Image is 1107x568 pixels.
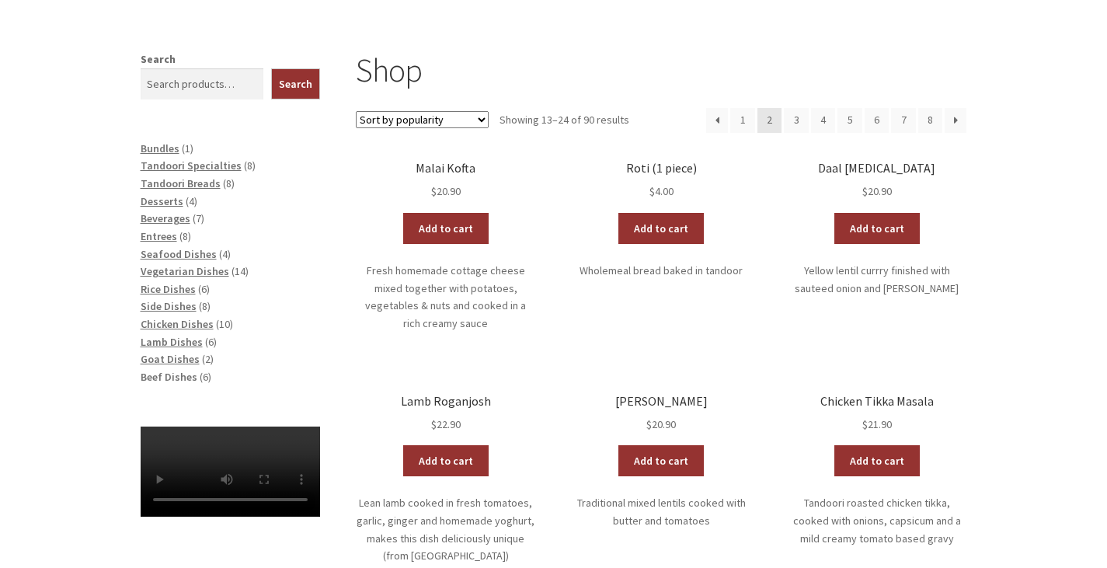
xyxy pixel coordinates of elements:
[201,282,207,296] span: 6
[141,264,229,278] a: Vegetarian Dishes
[945,108,966,133] a: →
[219,317,230,331] span: 10
[141,335,203,349] a: Lamb Dishes
[649,184,655,198] span: $
[247,159,252,172] span: 8
[185,141,190,155] span: 1
[356,394,535,409] h2: Lamb Roganjosh
[141,176,221,190] a: Tandoori Breads
[787,394,966,434] a: Chicken Tikka Masala $21.90
[226,176,231,190] span: 8
[862,184,868,198] span: $
[572,394,751,409] h2: [PERSON_NAME]
[618,445,704,476] a: Add to cart: “Daal Makhani”
[834,445,920,476] a: Add to cart: “Chicken Tikka Masala”
[141,317,214,331] a: Chicken Dishes
[189,194,194,208] span: 4
[918,108,943,133] a: Page 8
[202,299,207,313] span: 8
[141,370,197,384] a: Beef Dishes
[205,352,211,366] span: 2
[356,262,535,333] p: Fresh homemade cottage cheese mixed together with potatoes, vegetables & nuts and cooked in a ric...
[572,394,751,434] a: [PERSON_NAME] $20.90
[141,247,217,261] a: Seafood Dishes
[141,68,264,99] input: Search products…
[235,264,245,278] span: 14
[787,494,966,547] p: Tandoori roasted chicken tikka, cooked with onions, capsicum and a mild creamy tomato based gravy
[183,229,188,243] span: 8
[141,229,177,243] a: Entrees
[862,417,868,431] span: $
[356,161,535,200] a: Malai Kofta $20.90
[572,161,751,200] a: Roti (1 piece) $4.00
[141,159,242,172] a: Tandoori Specialties
[356,161,535,176] h2: Malai Kofta
[572,161,751,176] h2: Roti (1 piece)
[356,51,966,90] h1: Shop
[618,213,704,244] a: Add to cart: “Roti (1 piece)”
[431,184,461,198] bdi: 20.90
[787,161,966,200] a: Daal [MEDICAL_DATA] $20.90
[646,417,676,431] bdi: 20.90
[784,108,809,133] a: Page 3
[572,262,751,280] p: Wholemeal bread baked in tandoor
[356,111,489,128] select: Shop order
[787,394,966,409] h2: Chicken Tikka Masala
[141,211,190,225] a: Beverages
[196,211,201,225] span: 7
[646,417,652,431] span: $
[891,108,916,133] a: Page 7
[500,108,629,133] p: Showing 13–24 of 90 results
[572,494,751,529] p: Traditional mixed lentils cooked with butter and tomatoes
[649,184,674,198] bdi: 4.00
[141,299,197,313] a: Side Dishes
[431,184,437,198] span: $
[862,184,892,198] bdi: 20.90
[141,282,196,296] a: Rice Dishes
[757,108,782,133] span: Page 2
[865,108,889,133] a: Page 6
[706,108,728,133] a: ←
[203,370,208,384] span: 6
[787,262,966,297] p: Yellow lentil currry finished with sauteed onion and [PERSON_NAME]
[141,52,176,66] label: Search
[730,108,755,133] a: Page 1
[706,108,966,133] nav: Product Pagination
[862,417,892,431] bdi: 21.90
[403,213,489,244] a: Add to cart: “Malai Kofta”
[208,335,214,349] span: 6
[222,247,228,261] span: 4
[403,445,489,476] a: Add to cart: “Lamb Roganjosh”
[356,494,535,565] p: Lean lamb cooked in fresh tomatoes, garlic, ginger and homemade yoghurt, makes this dish deliciou...
[431,417,437,431] span: $
[271,68,320,99] button: Search
[811,108,836,133] a: Page 4
[834,213,920,244] a: Add to cart: “Daal Tarka”
[141,194,183,208] a: Desserts
[141,141,179,155] a: Bundles
[356,394,535,434] a: Lamb Roganjosh $22.90
[837,108,862,133] a: Page 5
[141,352,200,366] a: Goat Dishes
[431,417,461,431] bdi: 22.90
[787,161,966,176] h2: Daal [MEDICAL_DATA]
